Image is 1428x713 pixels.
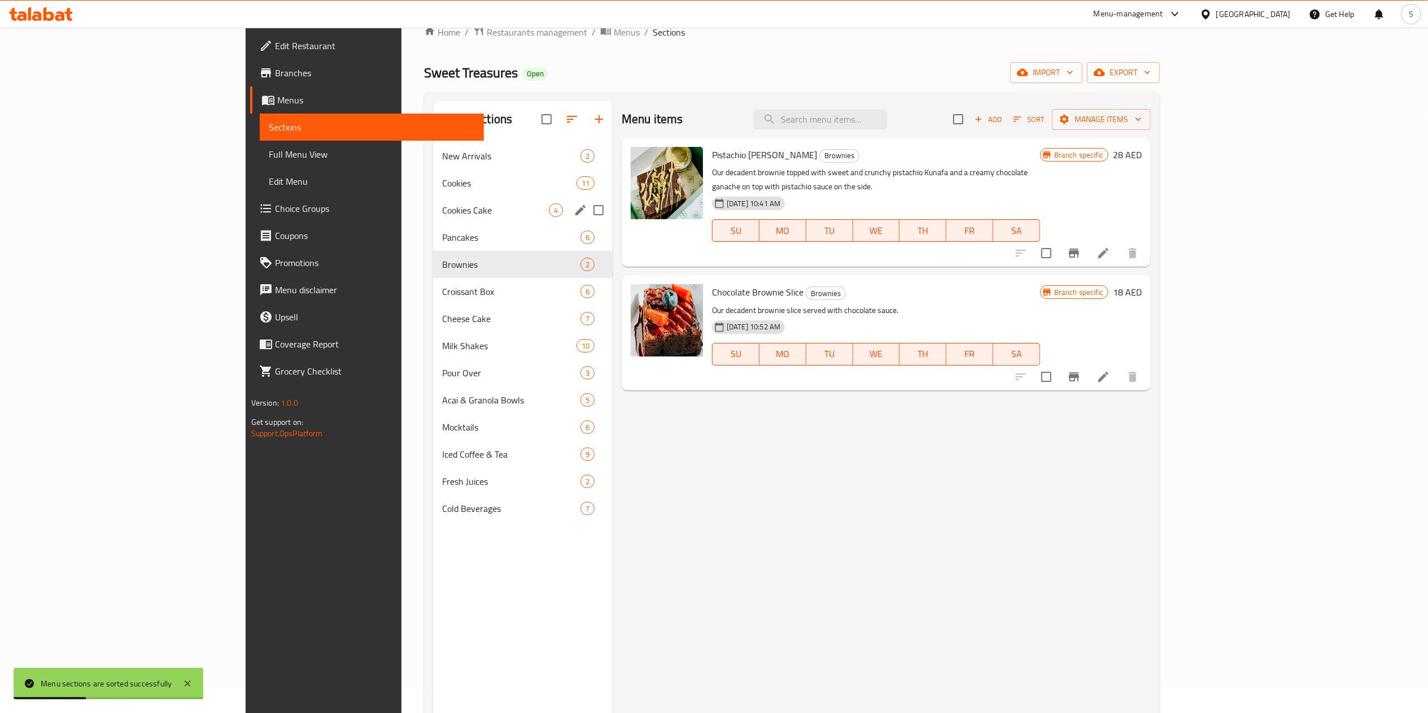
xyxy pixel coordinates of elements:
[631,147,703,219] img: Pistachio Kunafa Brownie
[712,343,759,366] button: SU
[433,441,613,468] div: Iced Coffee & Tea9
[433,495,613,522] div: Cold Beverages7
[717,223,755,239] span: SU
[1014,113,1045,126] span: Sort
[1097,370,1110,384] a: Edit menu item
[442,176,576,190] div: Cookies
[442,420,580,434] span: Mocktails
[442,231,580,244] span: Pancakes
[275,310,475,324] span: Upsell
[1096,66,1151,80] span: export
[250,303,484,331] a: Upsell
[1010,62,1082,83] button: import
[722,198,785,209] span: [DATE] 10:41 AM
[806,286,846,300] div: Brownies
[250,276,484,303] a: Menu disclaimer
[581,449,594,460] span: 9
[853,343,900,366] button: WE
[1097,246,1110,260] a: Edit menu item
[1052,109,1151,130] button: Manage items
[433,138,613,527] nav: Menu sections
[442,339,576,353] span: Milk Shakes
[442,203,549,217] span: Cookies Cake
[442,312,580,325] div: Cheese Cake
[580,420,595,434] div: items
[899,343,946,366] button: TH
[754,110,887,129] input: search
[442,502,580,515] div: Cold Beverages
[853,219,900,242] button: WE
[1034,241,1058,265] span: Select to update
[433,386,613,414] div: Acai & Granola Bowls5
[260,114,484,141] a: Sections
[580,366,595,380] div: items
[275,66,475,80] span: Branches
[442,447,580,461] span: Iced Coffee & Tea
[1119,363,1146,390] button: delete
[946,107,970,131] span: Select section
[581,232,594,243] span: 6
[820,149,859,162] span: Brownies
[549,203,563,217] div: items
[580,285,595,298] div: items
[522,69,548,79] span: Open
[653,25,685,39] span: Sections
[581,314,594,324] span: 7
[1011,111,1047,128] button: Sort
[712,284,803,301] span: Chocolate Brownie Slice
[580,502,595,515] div: items
[433,414,613,441] div: Mocktails6
[577,341,594,351] span: 10
[904,346,942,362] span: TH
[614,25,640,39] span: Menus
[858,223,896,239] span: WE
[581,395,594,406] span: 5
[433,305,613,332] div: Cheese Cake7
[811,346,849,362] span: TU
[260,168,484,195] a: Edit Menu
[712,219,759,242] button: SU
[858,346,896,362] span: WE
[580,231,595,244] div: items
[572,202,589,219] button: edit
[442,366,580,380] span: Pour Over
[600,25,640,40] a: Menus
[1034,365,1058,389] span: Select to update
[712,166,1040,194] p: Our decadent brownie topped with sweet and crunchy pistachio Kunafa and a creamy chocolate ganach...
[581,422,594,433] span: 6
[250,331,484,358] a: Coverage Report
[580,475,595,488] div: items
[998,223,1036,239] span: SA
[577,176,595,190] div: items
[250,86,484,114] a: Menus
[581,286,594,297] span: 6
[1094,7,1163,21] div: Menu-management
[251,426,323,441] a: Support.OpsPlatform
[951,346,989,362] span: FR
[722,321,785,332] span: [DATE] 10:52 AM
[269,175,475,188] span: Edit Menu
[1050,287,1108,298] span: Branch specific
[1087,62,1160,83] button: export
[251,415,303,429] span: Get support on:
[819,149,859,163] div: Brownies
[251,395,279,410] span: Version:
[717,346,755,362] span: SU
[712,146,817,163] span: Pistachio [PERSON_NAME]
[442,258,580,271] span: Brownies
[1216,8,1291,20] div: [GEOGRAPHIC_DATA]
[1050,150,1108,160] span: Branch specific
[442,149,580,163] div: New Arrivals
[41,677,172,690] div: Menu sections are sorted successfully
[580,149,595,163] div: items
[1060,363,1088,390] button: Branch-specific-item
[433,169,613,197] div: Cookies11
[442,393,580,407] span: Acai & Granola Bowls
[1006,111,1052,128] span: Sort items
[970,111,1006,128] button: Add
[442,475,580,488] div: Fresh Juices
[759,219,806,242] button: MO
